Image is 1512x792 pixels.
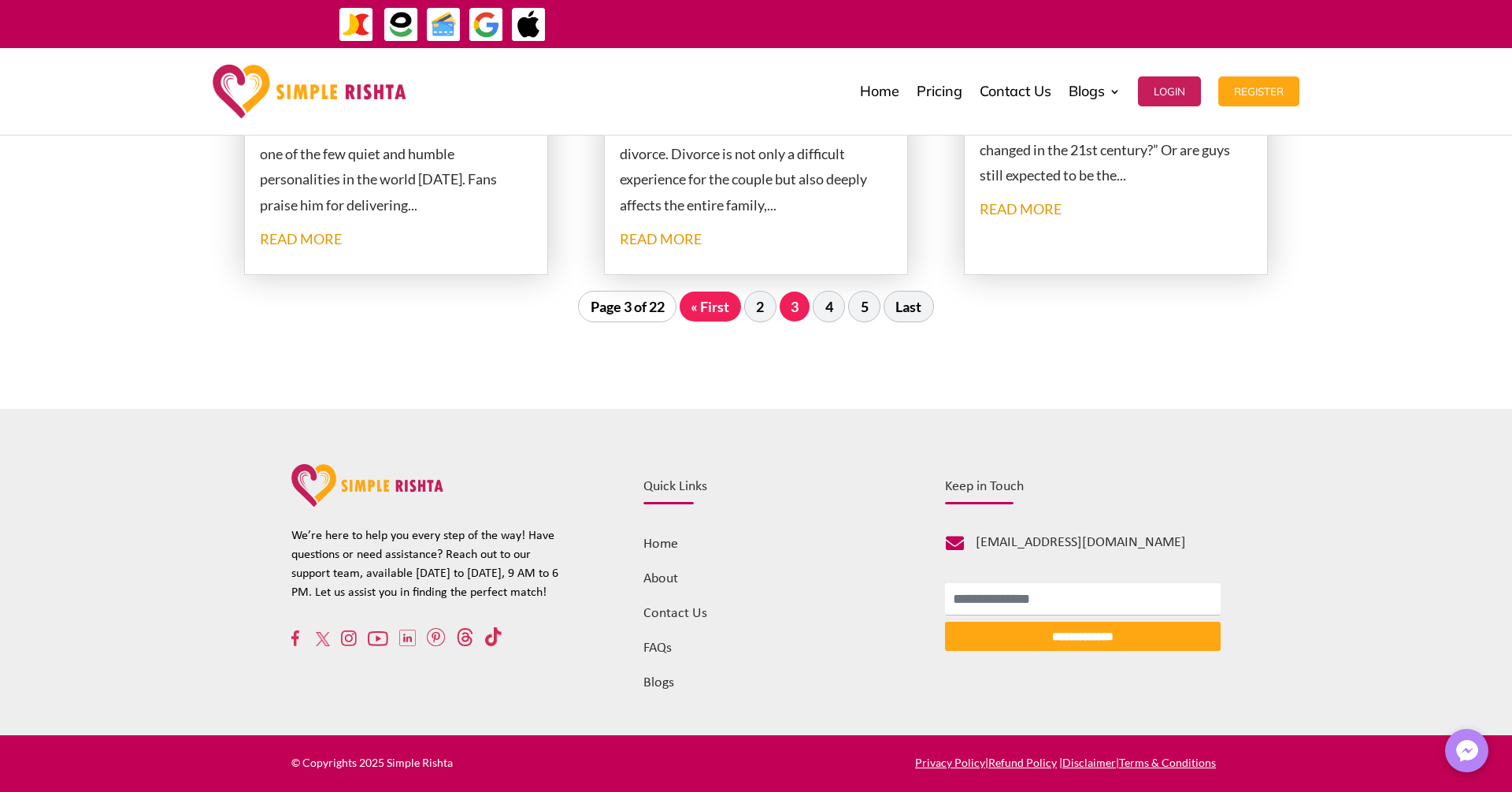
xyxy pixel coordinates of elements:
a: read more [980,200,1062,218]
img: Credit Cards [426,7,461,43]
span: © Copyrights 2025 Simple Rishta [291,756,453,769]
a: Privacy Policy [915,756,985,769]
a: Simple rishta logo [291,496,443,509]
a: About [643,571,678,586]
img: Messenger [1451,735,1483,767]
a: Terms & Conditions [1119,756,1216,769]
a: 2 [744,291,776,322]
a: 5 [848,291,880,322]
img: ApplePay-icon [511,7,547,43]
h4: Quick Links [643,480,894,502]
a: Contact Us [643,606,707,621]
a: Disclaimer [1062,756,1116,769]
a: Last Page [884,291,934,322]
a: read more [620,230,702,247]
a: First Page [680,292,741,322]
button: Login [1138,76,1201,106]
span: 3 [780,292,810,322]
p: | | [781,755,1221,771]
span: We’re here to help you every step of the way! Have questions or need assistance? Reach out to our... [291,530,558,599]
a: read more [260,230,342,247]
a: Pricing [917,52,962,131]
a: Contact Us [980,52,1051,131]
a: 4 [813,291,845,322]
img: GooglePay-icon [469,7,504,43]
a: FAQs [643,641,672,656]
a: Refund Policy [988,756,1057,769]
button: Register [1218,76,1299,106]
span: | [1062,756,1221,769]
a: Blogs [1069,52,1121,131]
h4: Keep in Touch [945,480,1221,502]
a: Blogs [643,675,674,690]
span:  [946,534,964,552]
span: [EMAIL_ADDRESS][DOMAIN_NAME] [976,535,1186,550]
a: Login [1138,52,1201,131]
a: Home [860,52,899,131]
img: JazzCash-icon [339,7,374,43]
span: Page 3 of 22 [578,291,676,322]
a: Register [1218,52,1299,131]
a: Home [643,537,678,552]
img: EasyPaisa-icon [384,7,419,43]
img: website-logo-pink-orange [291,464,443,506]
